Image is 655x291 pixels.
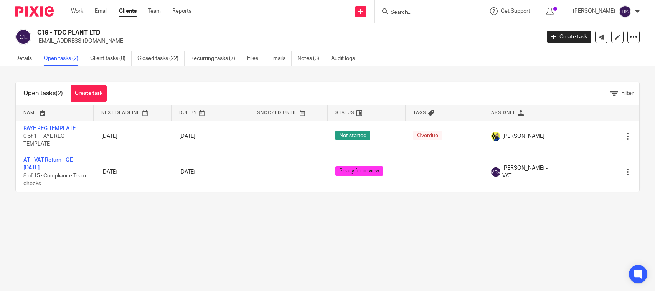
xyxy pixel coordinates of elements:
span: Get Support [501,8,530,14]
img: svg%3E [619,5,631,18]
h1: Open tasks [23,89,63,98]
img: svg%3E [15,29,31,45]
span: Ready for review [335,166,383,176]
span: Filter [621,91,634,96]
img: Pixie [15,6,54,17]
span: 0 of 1 · PAYE REG TEMPLATE [23,134,64,147]
a: Create task [547,31,591,43]
span: [DATE] [179,169,195,175]
a: Create task [71,85,107,102]
a: Open tasks (2) [44,51,84,66]
span: Tags [413,111,426,115]
a: Files [247,51,264,66]
span: 8 of 15 · Compliance Team checks [23,173,86,187]
span: Overdue [413,131,442,140]
td: [DATE] [94,152,172,191]
p: [PERSON_NAME] [573,7,615,15]
a: Emails [270,51,292,66]
span: [DATE] [179,134,195,139]
a: Client tasks (0) [90,51,132,66]
span: Status [335,111,355,115]
a: Email [95,7,107,15]
a: Details [15,51,38,66]
a: AT - VAT Return - QE [DATE] [23,157,73,170]
span: [PERSON_NAME] [502,132,544,140]
span: (2) [56,90,63,96]
a: Notes (3) [297,51,325,66]
a: PAYE REG TEMPLATE [23,126,76,131]
span: [PERSON_NAME] - VAT [502,164,554,180]
a: Team [148,7,161,15]
a: Closed tasks (22) [137,51,185,66]
a: Audit logs [331,51,361,66]
div: --- [413,168,476,176]
a: Work [71,7,83,15]
td: [DATE] [94,121,172,152]
h2: C19 - TDC PLANT LTD [37,29,436,37]
a: Clients [119,7,137,15]
span: Snoozed Until [257,111,297,115]
a: Reports [172,7,191,15]
span: Not started [335,131,370,140]
img: svg%3E [491,167,500,177]
a: Recurring tasks (7) [190,51,241,66]
input: Search [390,9,459,16]
img: Bobo-Starbridge%201.jpg [491,132,500,141]
p: [EMAIL_ADDRESS][DOMAIN_NAME] [37,37,535,45]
